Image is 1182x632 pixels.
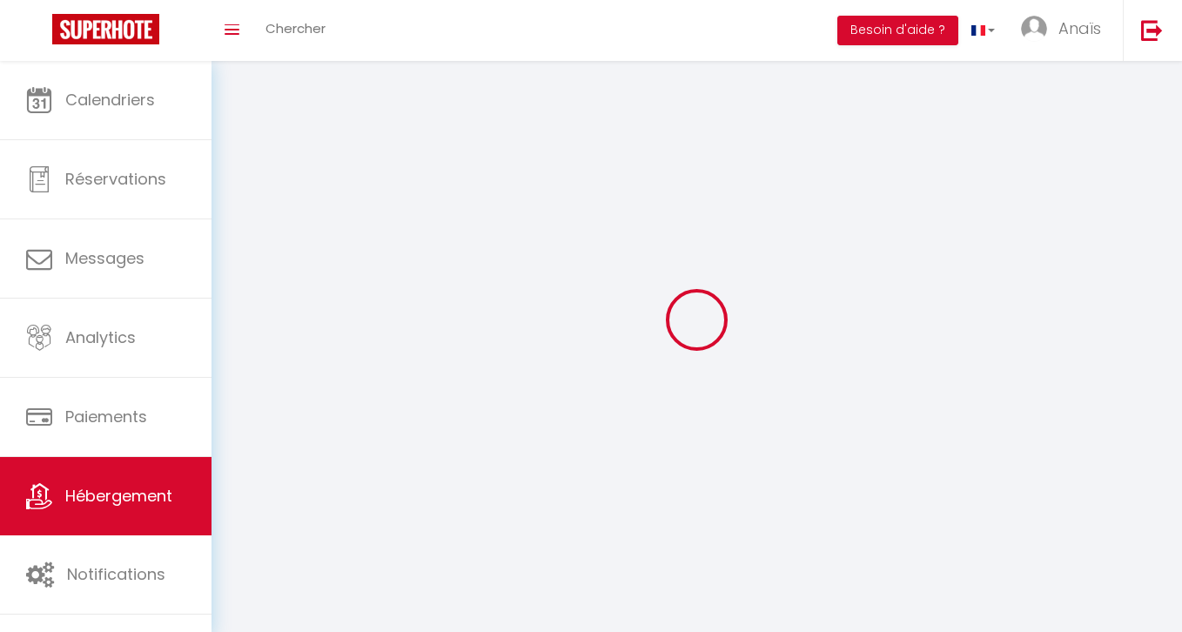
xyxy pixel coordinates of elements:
[52,14,159,44] img: Super Booking
[65,247,144,269] span: Messages
[1058,17,1101,39] span: Anaïs
[65,326,136,348] span: Analytics
[65,485,172,507] span: Hébergement
[14,7,66,59] button: Ouvrir le widget de chat LiveChat
[1108,554,1169,619] iframe: Chat
[65,168,166,190] span: Réservations
[1141,19,1163,41] img: logout
[65,89,155,111] span: Calendriers
[265,19,326,37] span: Chercher
[1021,16,1047,42] img: ...
[65,406,147,427] span: Paiements
[67,563,165,585] span: Notifications
[837,16,958,45] button: Besoin d'aide ?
